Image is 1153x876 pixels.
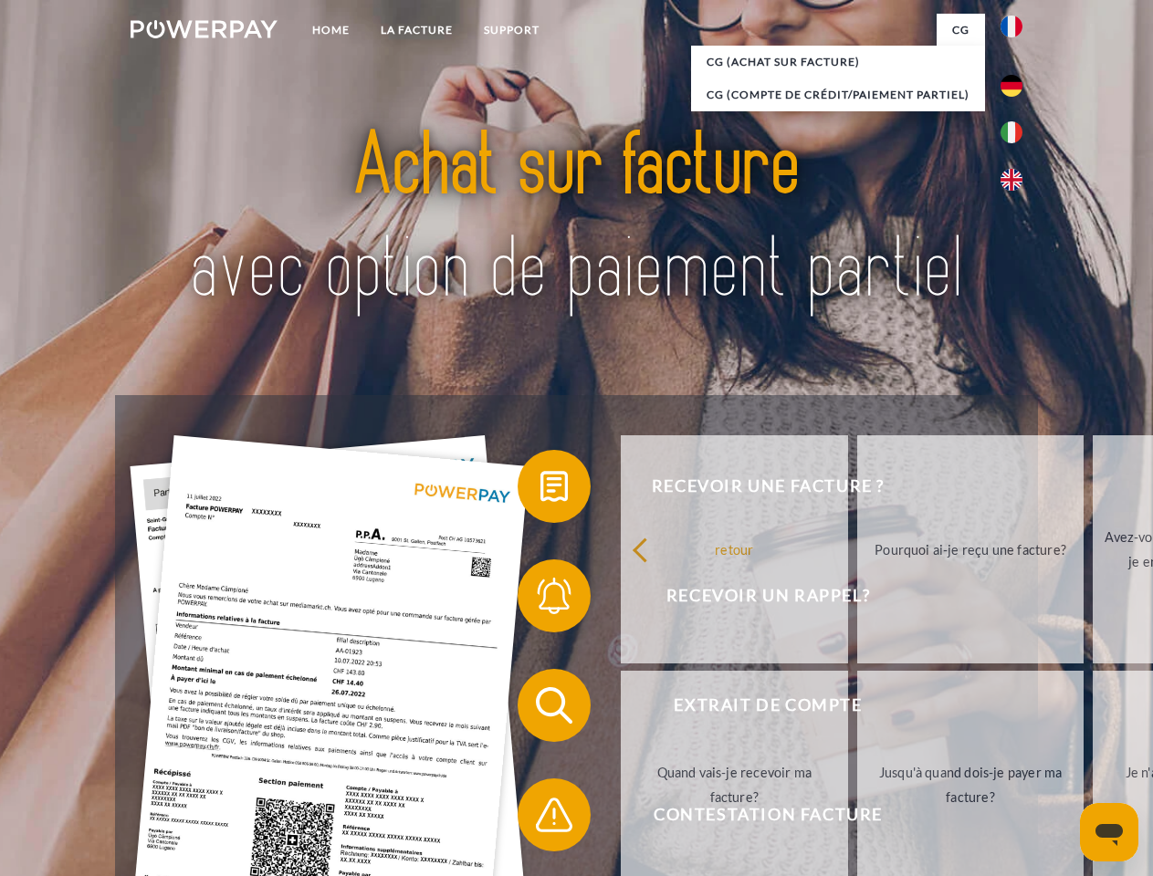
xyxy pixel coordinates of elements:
button: Recevoir une facture ? [518,450,992,523]
button: Contestation Facture [518,778,992,851]
img: qb_search.svg [531,683,577,728]
img: qb_bill.svg [531,464,577,509]
img: logo-powerpay-white.svg [131,20,278,38]
img: title-powerpay_fr.svg [174,88,979,349]
a: LA FACTURE [365,14,468,47]
a: CG (achat sur facture) [691,46,985,78]
div: Quand vais-je recevoir ma facture? [632,760,837,809]
button: Extrait de compte [518,669,992,742]
img: de [1001,75,1022,97]
img: it [1001,121,1022,143]
a: Home [297,14,365,47]
button: Recevoir un rappel? [518,559,992,632]
img: qb_warning.svg [531,792,577,838]
div: Jusqu'à quand dois-je payer ma facture? [868,760,1074,809]
a: CG (Compte de crédit/paiement partiel) [691,78,985,111]
img: en [1001,169,1022,191]
img: fr [1001,16,1022,37]
iframe: Bouton de lancement de la fenêtre de messagerie [1080,803,1138,861]
img: qb_bell.svg [531,573,577,619]
div: retour [632,537,837,561]
div: Pourquoi ai-je reçu une facture? [868,537,1074,561]
a: Support [468,14,555,47]
a: CG [937,14,985,47]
